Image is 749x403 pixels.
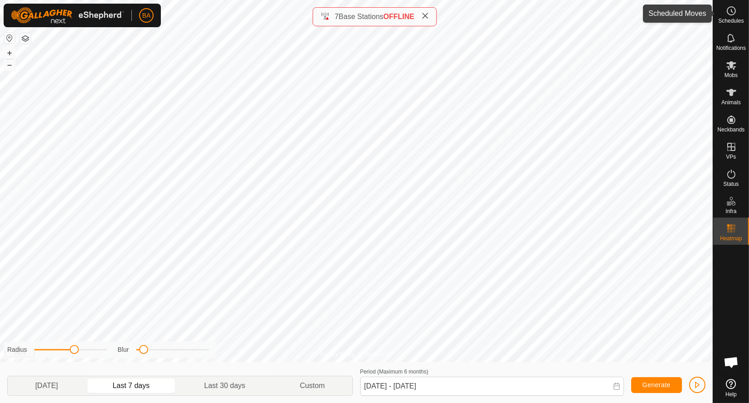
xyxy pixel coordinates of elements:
[383,13,414,20] span: OFFLINE
[142,11,151,20] span: BA
[631,377,682,393] button: Generate
[717,127,744,132] span: Neckbands
[35,380,58,391] span: [DATE]
[360,369,429,375] label: Period (Maximum 6 months)
[4,59,15,70] button: –
[118,345,129,354] label: Blur
[725,73,738,78] span: Mobs
[334,13,338,20] span: 7
[7,345,27,354] label: Radius
[725,209,736,214] span: Infra
[20,33,31,44] button: Map Layers
[4,48,15,58] button: +
[725,392,737,397] span: Help
[721,100,741,105] span: Animals
[716,45,746,51] span: Notifications
[204,380,246,391] span: Last 30 days
[718,18,744,24] span: Schedules
[112,380,150,391] span: Last 7 days
[11,7,124,24] img: Gallagher Logo
[726,154,736,160] span: VPs
[320,350,354,359] a: Privacy Policy
[300,380,325,391] span: Custom
[338,13,383,20] span: Base Stations
[718,349,745,376] div: Open chat
[720,236,742,241] span: Heatmap
[365,350,392,359] a: Contact Us
[723,181,739,187] span: Status
[713,375,749,401] a: Help
[643,381,671,388] span: Generate
[4,33,15,44] button: Reset Map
